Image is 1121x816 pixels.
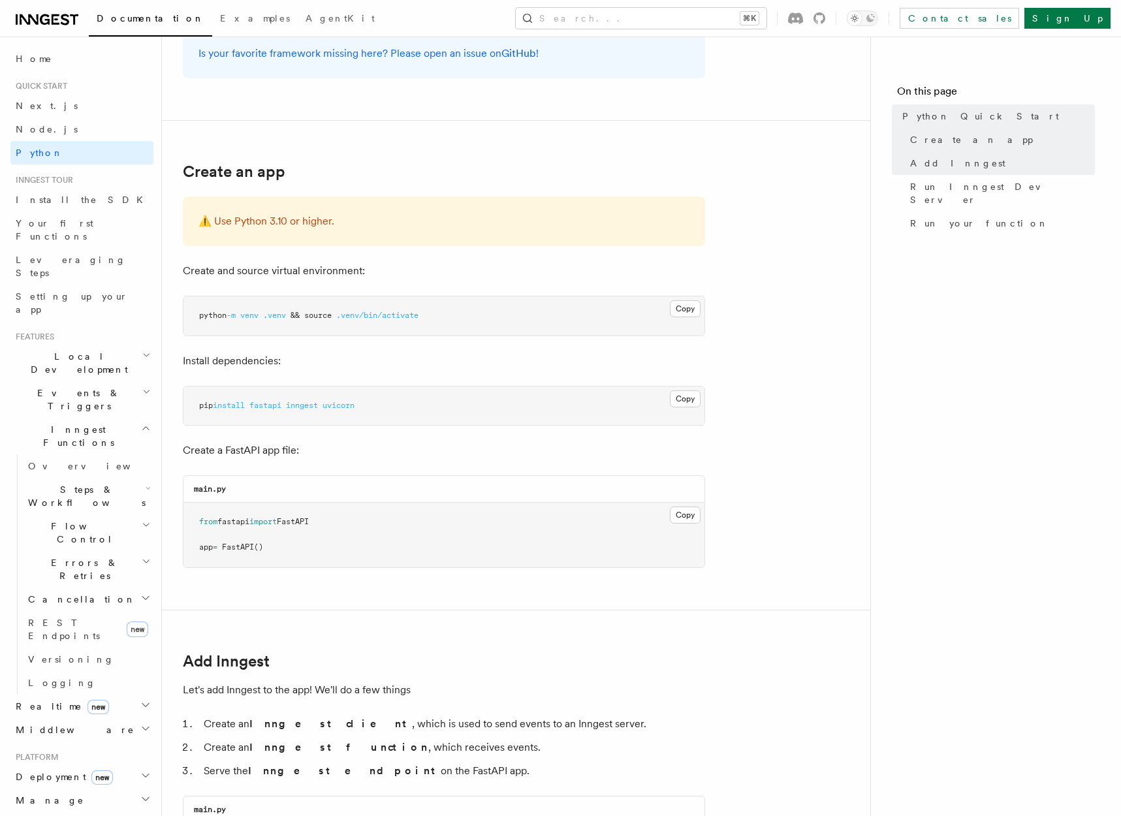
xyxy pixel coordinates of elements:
span: new [87,700,109,714]
span: Flow Control [23,520,142,546]
span: Platform [10,752,59,762]
button: Copy [670,390,701,407]
span: import [249,517,277,526]
p: Create and source virtual environment: [183,262,705,280]
span: Setting up your app [16,291,128,315]
span: Cancellation [23,593,136,606]
a: GitHub [501,47,536,59]
span: Python Quick Start [902,110,1059,123]
button: Errors & Retries [23,551,153,588]
button: Manage [10,789,153,812]
span: Run your function [910,217,1049,230]
span: Deployment [10,770,113,783]
code: main.py [194,484,226,494]
li: Serve the on the FastAPI app. [200,762,705,780]
span: source [304,311,332,320]
span: python [199,311,227,320]
span: Middleware [10,723,134,736]
span: && [291,311,300,320]
a: Run Inngest Dev Server [905,175,1095,212]
span: Python [16,148,63,158]
a: Overview [23,454,153,478]
a: Run your function [905,212,1095,235]
span: Manage [10,794,84,807]
span: REST Endpoints [28,618,100,641]
a: Home [10,47,153,71]
span: AgentKit [306,13,375,24]
span: Examples [220,13,290,24]
span: Versioning [28,654,114,665]
a: Logging [23,671,153,695]
span: pip [199,401,213,410]
span: Documentation [97,13,204,24]
button: Events & Triggers [10,381,153,418]
span: -m [227,311,236,320]
span: Realtime [10,700,109,713]
strong: Inngest function [249,741,428,753]
span: Next.js [16,101,78,111]
a: Next.js [10,94,153,118]
li: Create an , which is used to send events to an Inngest server. [200,715,705,733]
a: Contact sales [900,8,1019,29]
p: ⚠️ Use Python 3.10 or higher. [198,212,689,230]
a: Sign Up [1024,8,1111,29]
span: Inngest Functions [10,423,141,449]
span: Run Inngest Dev Server [910,180,1095,206]
span: Your first Functions [16,218,93,242]
a: Documentation [89,4,212,37]
button: Steps & Workflows [23,478,153,514]
a: Python Quick Start [897,104,1095,128]
strong: Inngest endpoint [248,764,441,777]
li: Create an , which receives events. [200,738,705,757]
strong: Inngest client [249,717,412,730]
span: Logging [28,678,96,688]
button: Toggle dark mode [847,10,878,26]
button: Realtimenew [10,695,153,718]
a: Your first Functions [10,212,153,248]
span: Quick start [10,81,67,91]
p: Create a FastAPI app file: [183,441,705,460]
span: inngest [286,401,318,410]
span: Add Inngest [910,157,1005,170]
button: Copy [670,507,701,524]
p: Let's add Inngest to the app! We'll do a few things [183,681,705,699]
a: Add Inngest [905,151,1095,175]
a: Versioning [23,648,153,671]
span: FastAPI [277,517,309,526]
button: Search...⌘K [516,8,766,29]
span: Node.js [16,124,78,134]
span: .venv/bin/activate [336,311,418,320]
a: AgentKit [298,4,383,35]
button: Local Development [10,345,153,381]
span: FastAPI [222,542,254,552]
span: from [199,517,217,526]
span: uvicorn [323,401,355,410]
button: Copy [670,300,701,317]
div: Inngest Functions [10,454,153,695]
button: Flow Control [23,514,153,551]
span: Create an app [910,133,1033,146]
span: Errors & Retries [23,556,142,582]
span: new [127,621,148,637]
a: Examples [212,4,298,35]
span: Steps & Workflows [23,483,146,509]
a: Setting up your app [10,285,153,321]
a: Python [10,141,153,165]
span: Features [10,332,54,342]
p: Install dependencies: [183,352,705,370]
button: Deploymentnew [10,765,153,789]
a: Add Inngest [183,652,270,670]
a: Install the SDK [10,188,153,212]
span: fastapi [217,517,249,526]
a: Create an app [183,163,285,181]
span: Overview [28,461,163,471]
button: Middleware [10,718,153,742]
span: = [213,542,217,552]
span: Events & Triggers [10,386,142,413]
a: Leveraging Steps [10,248,153,285]
button: Cancellation [23,588,153,611]
p: Is your favorite framework missing here? Please open an issue on ! [198,44,689,63]
a: Node.js [10,118,153,141]
span: Home [16,52,52,65]
span: () [254,542,263,552]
